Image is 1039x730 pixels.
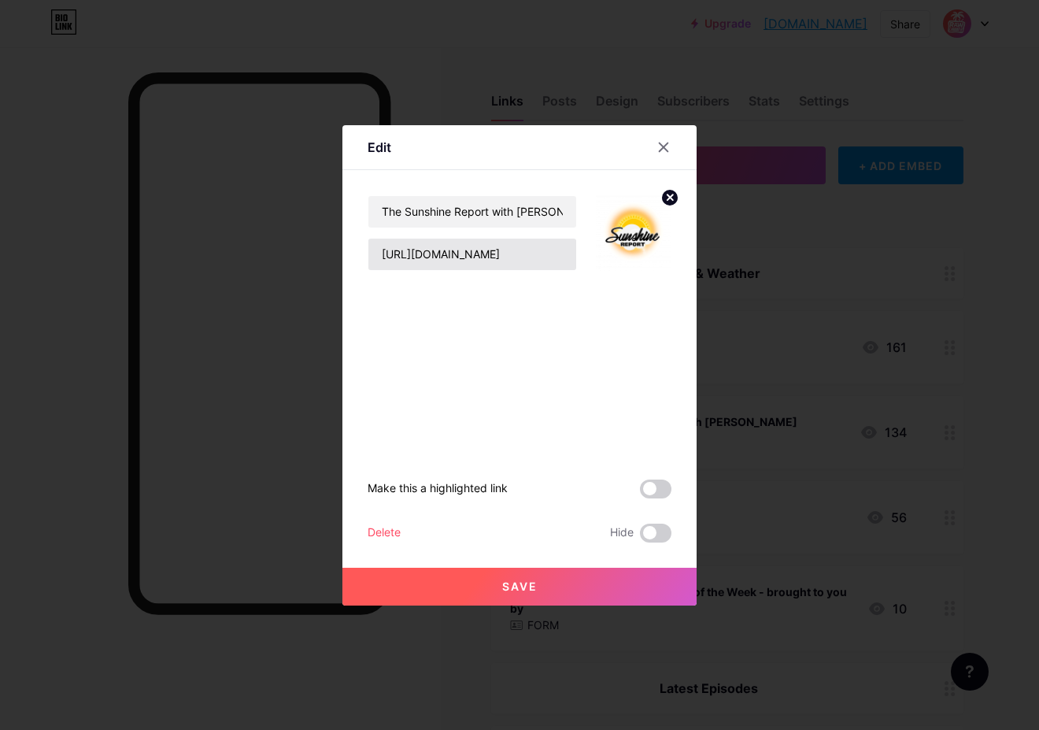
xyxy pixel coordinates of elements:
[368,138,391,157] div: Edit
[368,480,508,498] div: Make this a highlighted link
[596,195,671,271] img: link_thumbnail
[368,524,401,543] div: Delete
[368,239,576,270] input: URL
[610,524,634,543] span: Hide
[368,196,576,228] input: Title
[342,568,697,606] button: Save
[502,580,538,593] span: Save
